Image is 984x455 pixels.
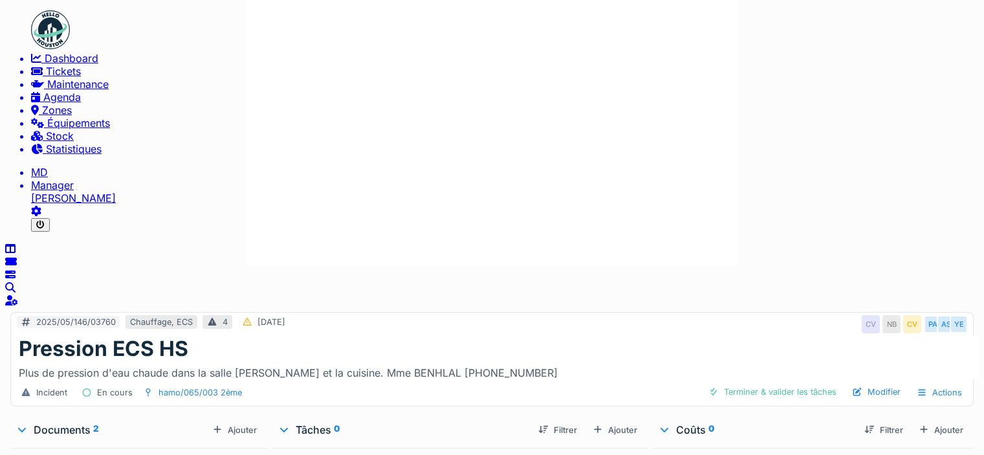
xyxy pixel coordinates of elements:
div: Actions [911,384,968,401]
sup: 0 [708,423,714,436]
div: Terminer & valider les tâches [703,384,842,399]
div: CV [903,315,921,333]
div: CV [862,315,880,333]
div: Incident [36,388,67,397]
li: MD [31,166,979,179]
div: AS [937,315,955,333]
div: Filtrer [859,423,908,438]
div: 2025/05/146/03760 [36,317,116,327]
div: Chauffage, ECS [130,317,193,327]
div: Ajouter [587,423,642,438]
span: Maintenance [47,78,109,91]
a: Tickets [31,65,979,78]
sup: 0 [334,423,340,436]
span: Tickets [46,65,81,78]
a: Agenda [31,91,979,104]
div: NB [882,315,901,333]
div: Tâches [278,423,528,436]
div: Filtrer [533,423,582,438]
div: Coûts [658,423,854,436]
img: Badge_color-CXgf-gQk.svg [31,10,70,49]
a: Zones [31,104,979,117]
a: Statistiques [31,142,979,155]
a: MD Manager[PERSON_NAME] [31,166,979,205]
div: Plus de pression d'eau chaude dans la salle [PERSON_NAME] et la cuisine. Mme BENHLAL [PHONE_NUMBER] [19,361,981,379]
div: Ajouter [913,423,968,438]
li: [PERSON_NAME] [31,179,979,205]
a: Équipements [31,117,979,129]
div: hamo/065/003 2ème [159,388,242,397]
span: Statistiques [46,142,102,155]
div: 4 [223,317,228,327]
h1: Pression ECS HS [19,336,188,361]
div: YE [950,315,968,333]
div: Ajouter [207,423,262,438]
div: En cours [97,388,133,397]
a: Maintenance [31,78,979,91]
a: Stock [31,129,979,142]
span: Zones [42,104,72,117]
a: Dashboard [31,52,979,65]
div: Modifier [847,384,906,399]
div: Documents [16,423,207,436]
div: PA [924,315,942,333]
span: Stock [46,129,74,142]
div: Manager [31,179,979,192]
div: [DATE] [257,317,285,327]
span: Dashboard [45,52,98,65]
span: Agenda [43,91,81,104]
sup: 2 [93,423,99,436]
span: Équipements [47,117,110,129]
